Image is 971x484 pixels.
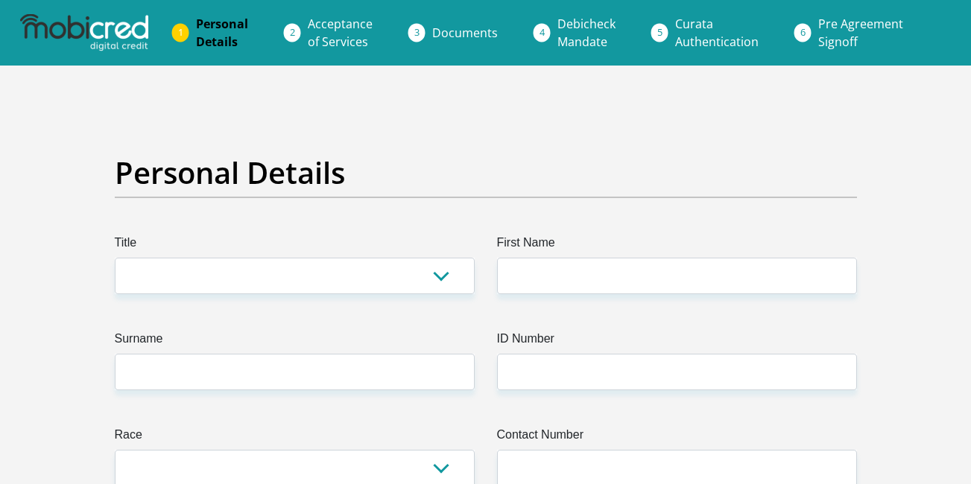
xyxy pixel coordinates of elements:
span: Curata Authentication [675,16,759,50]
img: mobicred logo [20,14,148,51]
label: Contact Number [497,426,857,450]
label: Title [115,234,475,258]
a: DebicheckMandate [545,9,627,57]
span: Acceptance of Services [308,16,373,50]
h2: Personal Details [115,155,857,191]
label: ID Number [497,330,857,354]
span: Pre Agreement Signoff [818,16,903,50]
a: Pre AgreementSignoff [806,9,915,57]
label: Surname [115,330,475,354]
input: Surname [115,354,475,390]
span: Debicheck Mandate [557,16,616,50]
span: Personal Details [196,16,248,50]
label: First Name [497,234,857,258]
input: First Name [497,258,857,294]
a: PersonalDetails [184,9,260,57]
input: ID Number [497,354,857,390]
label: Race [115,426,475,450]
a: CurataAuthentication [663,9,771,57]
a: Acceptanceof Services [296,9,385,57]
a: Documents [420,18,510,48]
span: Documents [432,25,498,41]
